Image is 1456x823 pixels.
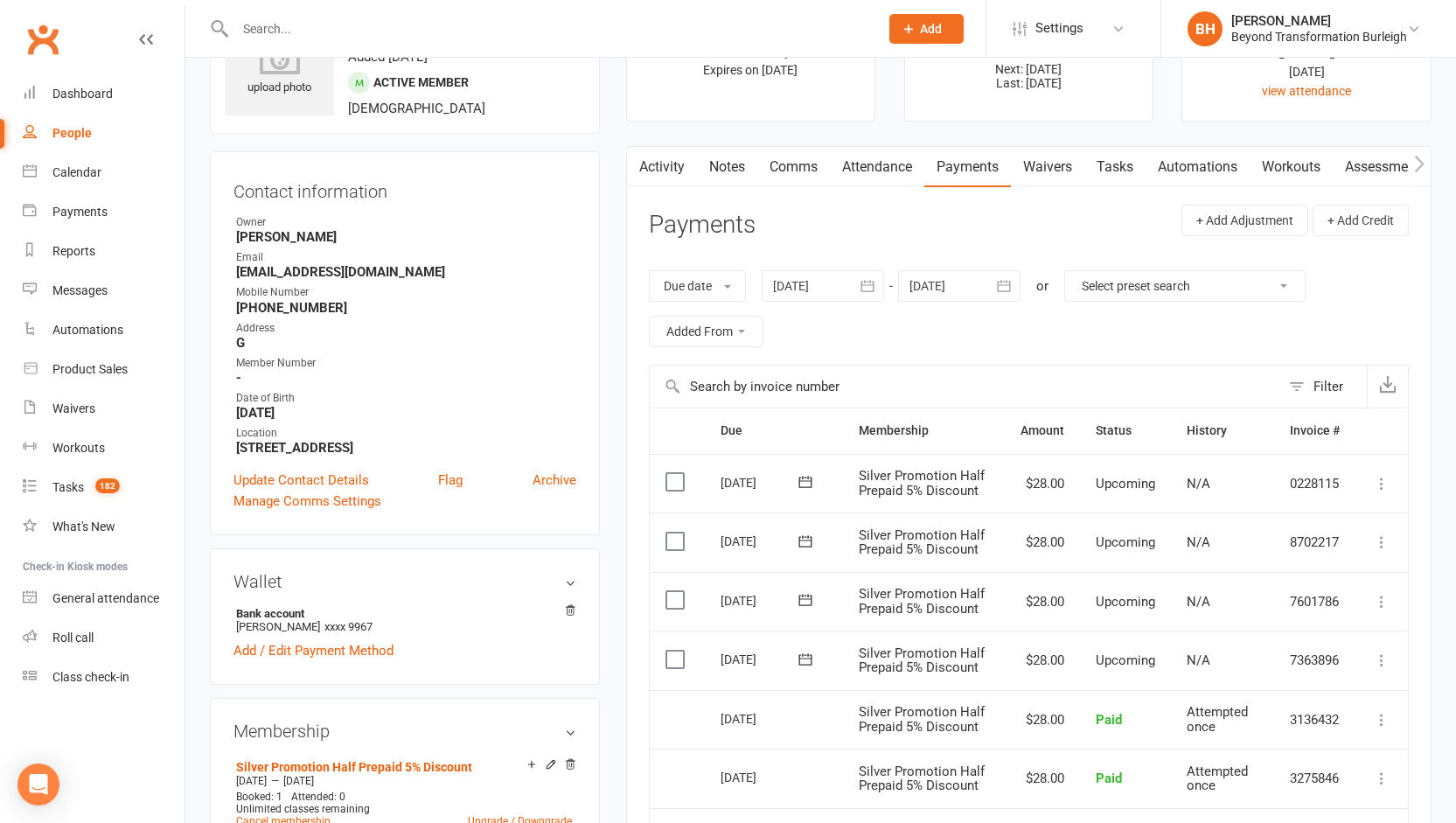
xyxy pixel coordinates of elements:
[1313,205,1409,236] button: + Add Credit
[1187,594,1210,610] span: N/A
[236,264,576,280] strong: [EMAIL_ADDRESS][DOMAIN_NAME]
[236,320,576,337] div: Address
[23,310,185,350] a: Automations
[924,147,1011,187] a: Payments
[1080,408,1171,453] th: Status
[649,212,756,239] h3: Payments
[52,126,92,140] div: People
[830,147,924,187] a: Attendance
[236,214,576,231] div: Owner
[23,232,185,271] a: Reports
[1005,631,1080,690] td: $28.00
[52,480,84,494] div: Tasks
[1181,205,1308,236] button: + Add Adjustment
[859,527,985,558] span: Silver Promotion Half Prepaid 5% Discount
[23,350,185,389] a: Product Sales
[1274,513,1355,572] td: 8702217
[1005,408,1080,453] th: Amount
[236,355,576,372] div: Member Number
[721,587,801,614] div: [DATE]
[843,408,1005,453] th: Membership
[236,440,576,456] strong: [STREET_ADDRESS]
[1231,29,1407,45] div: Beyond Transformation Burleigh
[233,470,369,491] a: Update Contact Details
[1188,11,1223,46] div: BH
[233,722,576,741] h3: Membership
[236,284,576,301] div: Mobile Number
[1262,84,1351,98] a: view attendance
[1005,690,1080,750] td: $28.00
[1250,147,1333,187] a: Workouts
[650,366,1280,408] input: Search by invoice number
[52,323,123,337] div: Automations
[1011,147,1084,187] a: Waivers
[859,468,985,499] span: Silver Promotion Half Prepaid 5% Discount
[23,153,185,192] a: Calendar
[23,579,185,618] a: General attendance kiosk mode
[705,408,843,453] th: Due
[52,631,94,645] div: Roll call
[52,244,95,258] div: Reports
[757,147,830,187] a: Comms
[920,22,942,36] span: Add
[283,775,314,787] span: [DATE]
[1171,408,1274,453] th: History
[348,101,485,116] span: [DEMOGRAPHIC_DATA]
[233,175,576,201] h3: Contact information
[52,87,113,101] div: Dashboard
[23,468,185,507] a: Tasks 182
[52,670,129,684] div: Class check-in
[236,607,568,620] strong: Bank account
[721,469,801,496] div: [DATE]
[438,470,463,491] a: Flag
[324,620,373,633] span: xxxx 9967
[1096,652,1155,668] span: Upcoming
[721,645,801,673] div: [DATE]
[52,165,101,179] div: Calendar
[230,17,867,41] input: Search...
[1096,476,1155,492] span: Upcoming
[236,775,267,787] span: [DATE]
[703,63,798,77] span: Expires on [DATE]
[52,401,95,415] div: Waivers
[233,640,394,661] a: Add / Edit Payment Method
[23,74,185,114] a: Dashboard
[23,429,185,468] a: Workouts
[627,147,697,187] a: Activity
[1096,534,1155,550] span: Upcoming
[291,791,345,803] span: Attended: 0
[1231,13,1407,29] div: [PERSON_NAME]
[236,229,576,245] strong: [PERSON_NAME]
[233,572,576,591] h3: Wallet
[233,604,576,636] li: [PERSON_NAME]
[859,645,985,676] span: Silver Promotion Half Prepaid 5% Discount
[1187,476,1210,492] span: N/A
[1005,749,1080,808] td: $28.00
[1005,572,1080,631] td: $28.00
[23,114,185,153] a: People
[1036,275,1048,296] div: or
[1274,631,1355,690] td: 7363896
[649,316,763,347] button: Added From
[889,14,964,44] button: Add
[1005,454,1080,513] td: $28.00
[1274,454,1355,513] td: 0228115
[236,425,576,442] div: Location
[1146,147,1250,187] a: Automations
[236,791,282,803] span: Booked: 1
[533,470,576,491] a: Archive
[23,192,185,232] a: Payments
[236,405,576,421] strong: [DATE]
[23,271,185,310] a: Messages
[1096,712,1122,728] span: Paid
[236,300,576,316] strong: [PHONE_NUMBER]
[236,335,576,351] strong: G
[1187,764,1248,794] span: Attempted once
[52,441,105,455] div: Workouts
[1096,594,1155,610] span: Upcoming
[1096,771,1122,786] span: Paid
[1035,9,1083,48] span: Settings
[1274,749,1355,808] td: 3275846
[1187,652,1210,668] span: N/A
[52,205,108,219] div: Payments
